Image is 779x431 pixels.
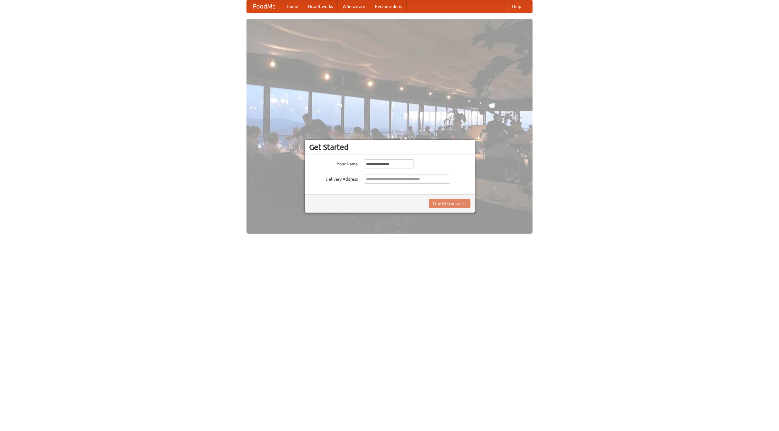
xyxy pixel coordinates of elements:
button: Find Restaurants! [429,199,470,208]
a: Home [282,0,303,12]
a: How it works [303,0,338,12]
a: Who we are [338,0,370,12]
h3: Get Started [309,143,470,152]
label: Delivery Address [309,175,358,182]
a: Recipe videos [370,0,407,12]
a: Help [507,0,526,12]
label: Your Name [309,159,358,167]
a: FoodMe [247,0,282,12]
